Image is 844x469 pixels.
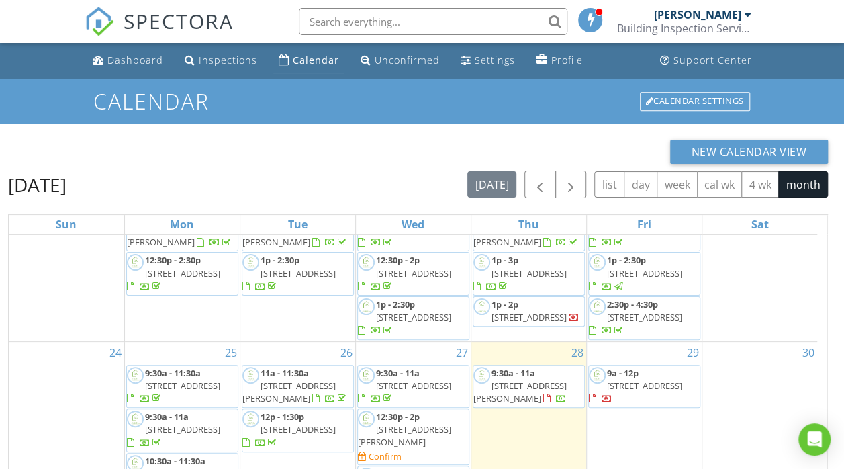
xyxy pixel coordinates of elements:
img: untitledcustom500_x_500_full_logo_with_in_circle.png [358,367,375,384]
a: 12p - 1:30p [STREET_ADDRESS] [242,411,336,448]
span: 12:30p - 2p [376,411,420,423]
a: Profile [531,48,588,73]
a: 9:30a - 11a [STREET_ADDRESS] [127,411,220,448]
div: Calendar Settings [640,92,750,111]
a: 1p - 3p [STREET_ADDRESS] [473,254,567,292]
a: Calendar Settings [639,91,751,112]
span: 12:30p - 2p [376,254,420,266]
span: [STREET_ADDRESS][PERSON_NAME] [242,223,336,248]
a: 9:30a - 11a [STREET_ADDRESS][PERSON_NAME] [473,365,585,409]
a: 1p - 2:30p [STREET_ADDRESS] [358,298,451,336]
a: Sunday [53,215,79,234]
img: untitledcustom500_x_500_full_logo_with_in_circle.png [242,411,259,427]
a: Thursday [516,215,542,234]
span: [STREET_ADDRESS] [491,311,567,323]
a: 9:30a - 11a [STREET_ADDRESS] [357,365,469,409]
a: 1p - 3p [STREET_ADDRESS] [473,252,585,296]
a: 9:30a - 11:30a [STREET_ADDRESS] [126,365,238,409]
button: cal wk [697,171,743,198]
a: 1p - 2p [STREET_ADDRESS] [473,296,585,327]
span: [STREET_ADDRESS][PERSON_NAME] [127,223,220,248]
img: untitledcustom500_x_500_full_logo_with_in_circle.png [358,298,375,315]
img: untitledcustom500_x_500_full_logo_with_in_circle.png [589,298,606,315]
a: Settings [456,48,520,73]
a: Friday [635,215,654,234]
img: untitledcustom500_x_500_full_logo_with_in_circle.png [473,367,490,384]
a: Go to August 25, 2025 [222,342,240,364]
button: day [624,171,657,198]
img: untitledcustom500_x_500_full_logo_with_in_circle.png [127,367,144,384]
a: Support Center [654,48,757,73]
div: [PERSON_NAME] [653,8,741,22]
span: [STREET_ADDRESS][PERSON_NAME] [358,423,451,448]
td: Go to August 20, 2025 [355,141,471,341]
a: Go to August 26, 2025 [338,342,355,364]
div: Unconfirmed [375,54,440,67]
div: Inspections [199,54,257,67]
img: untitledcustom500_x_500_full_logo_with_in_circle.png [473,254,490,271]
a: Go to August 28, 2025 [569,342,586,364]
span: 1p - 2:30p [376,298,415,310]
a: Go to August 30, 2025 [800,342,817,364]
td: Go to August 21, 2025 [471,141,586,341]
a: 11a - 11:30a [STREET_ADDRESS][PERSON_NAME] [242,367,348,404]
span: [STREET_ADDRESS] [261,267,336,280]
img: untitledcustom500_x_500_full_logo_with_in_circle.png [589,367,606,384]
a: 12:30p - 2p [STREET_ADDRESS] [358,254,451,292]
img: untitledcustom500_x_500_full_logo_with_in_circle.png [127,254,144,271]
a: 12:30p - 2p [STREET_ADDRESS][PERSON_NAME] [358,411,451,448]
button: Previous month [524,171,556,198]
td: Go to August 23, 2025 [702,141,817,341]
span: [STREET_ADDRESS] [376,380,451,392]
button: 4 wk [741,171,779,198]
h2: [DATE] [8,171,66,198]
span: [STREET_ADDRESS] [145,267,220,280]
a: [STREET_ADDRESS] [358,210,451,248]
div: Confirm [369,451,402,462]
span: 9:30a - 11:30a [145,367,201,379]
span: [STREET_ADDRESS] [607,380,682,392]
a: Go to August 29, 2025 [684,342,702,364]
input: Search everything... [299,8,567,35]
span: [STREET_ADDRESS] [261,423,336,435]
a: Wednesday [399,215,427,234]
button: [DATE] [467,171,516,198]
a: 12:30p - 2p [STREET_ADDRESS][PERSON_NAME] Confirm [357,409,469,465]
img: untitledcustom500_x_500_full_logo_with_in_circle.png [358,254,375,271]
span: 2:30p - 4:30p [607,298,658,310]
a: 12:30p - 2p [STREET_ADDRESS] [357,252,469,296]
span: 12:30p - 2:30p [145,254,201,266]
a: 11a - 11:30a [STREET_ADDRESS][PERSON_NAME] [242,365,354,409]
a: 9:30a - 11a [STREET_ADDRESS] [126,409,238,452]
span: SPECTORA [124,7,234,35]
span: [STREET_ADDRESS] [376,311,451,323]
a: 12:30p - 2:30p [STREET_ADDRESS] [126,252,238,296]
td: Go to August 19, 2025 [240,141,355,341]
img: untitledcustom500_x_500_full_logo_with_in_circle.png [358,411,375,427]
td: Go to August 17, 2025 [9,141,124,341]
button: week [657,171,698,198]
span: [STREET_ADDRESS][PERSON_NAME] [242,380,336,404]
h1: Calendar [93,89,751,113]
img: untitledcustom500_x_500_full_logo_with_in_circle.png [589,254,606,271]
a: Monday [167,215,197,234]
div: Settings [475,54,515,67]
button: list [594,171,624,198]
a: 1p - 2:30p [STREET_ADDRESS] [242,254,336,292]
img: untitledcustom500_x_500_full_logo_with_in_circle.png [127,411,144,427]
img: untitledcustom500_x_500_full_logo_with_in_circle.png [242,367,259,384]
img: untitledcustom500_x_500_full_logo_with_in_circle.png [242,254,259,271]
button: month [778,171,828,198]
a: 2:30p - 4:30p [STREET_ADDRESS] [589,298,682,336]
div: Building Inspection Services [616,22,751,35]
span: 11a - 11:30a [261,367,309,379]
a: Confirm [358,450,402,463]
a: Go to August 24, 2025 [107,342,124,364]
span: 1p - 3p [491,254,518,266]
td: Go to August 22, 2025 [586,141,702,341]
a: 9a - 12p [STREET_ADDRESS] [588,365,700,409]
a: 1p - 2:30p [STREET_ADDRESS] [357,296,469,340]
span: [STREET_ADDRESS][PERSON_NAME] [473,380,567,404]
span: [STREET_ADDRESS] [376,267,451,280]
div: Support Center [673,54,751,67]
